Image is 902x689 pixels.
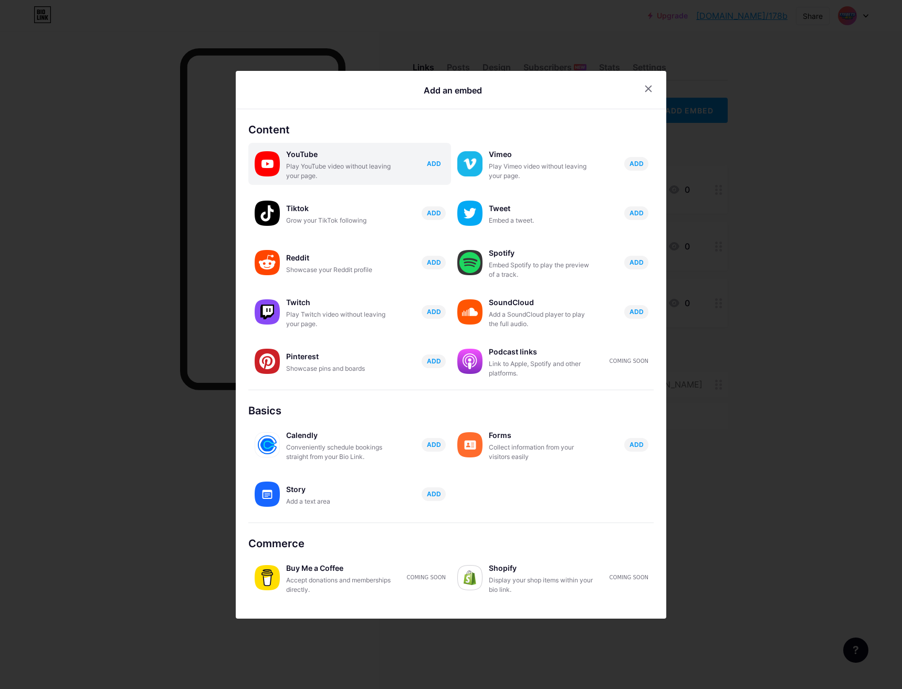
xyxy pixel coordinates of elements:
div: Forms [489,428,594,443]
span: ADD [427,307,441,316]
button: ADD [422,157,446,171]
div: Add a text area [286,497,391,506]
span: ADD [630,258,644,267]
button: ADD [422,206,446,220]
div: Coming soon [610,573,648,581]
img: tiktok [255,201,280,226]
div: Collect information from your visitors easily [489,443,594,462]
div: Grow your TikTok following [286,216,391,225]
span: ADD [630,159,644,168]
div: Showcase pins and boards [286,364,391,373]
div: Conveniently schedule bookings straight from your Bio Link. [286,443,391,462]
div: Coming soon [407,573,446,581]
div: Content [248,122,654,138]
button: ADD [624,438,648,452]
img: spotify [457,250,483,275]
img: forms [457,432,483,457]
div: Embed Spotify to play the preview of a track. [489,260,594,279]
div: Coming soon [610,357,648,365]
span: ADD [630,307,644,316]
button: ADD [422,256,446,269]
img: calendly [255,432,280,457]
div: YouTube [286,147,391,162]
div: Play Vimeo video without leaving your page. [489,162,594,181]
div: Showcase your Reddit profile [286,265,391,275]
button: ADD [422,305,446,319]
div: Spotify [489,246,594,260]
img: twitter [457,201,483,226]
button: ADD [624,305,648,319]
div: Shopify [489,561,594,576]
div: Commerce [248,536,654,551]
span: ADD [427,258,441,267]
div: Tiktok [286,201,391,216]
span: ADD [630,440,644,449]
div: Reddit [286,250,391,265]
button: ADD [422,354,446,368]
div: Tweet [489,201,594,216]
div: Calendly [286,428,391,443]
img: reddit [255,250,280,275]
img: pinterest [255,349,280,374]
img: buymeacoffee [255,565,280,590]
div: Play Twitch video without leaving your page. [286,310,391,329]
span: ADD [427,208,441,217]
div: Buy Me a Coffee [286,561,391,576]
img: story [255,482,280,507]
span: ADD [630,208,644,217]
div: Vimeo [489,147,594,162]
div: Add an embed [424,84,482,97]
img: podcastlinks [457,349,483,374]
div: Add a SoundCloud player to play the full audio. [489,310,594,329]
img: soundcloud [457,299,483,325]
div: Story [286,482,391,497]
div: Pinterest [286,349,391,364]
img: vimeo [457,151,483,176]
div: Display your shop items within your bio link. [489,576,594,594]
div: Basics [248,403,654,419]
span: ADD [427,357,441,366]
div: Accept donations and memberships directly. [286,576,391,594]
button: ADD [624,206,648,220]
img: twitch [255,299,280,325]
div: Twitch [286,295,391,310]
div: Embed a tweet. [489,216,594,225]
span: ADD [427,489,441,498]
div: Link to Apple, Spotify and other platforms. [489,359,594,378]
span: ADD [427,440,441,449]
span: ADD [427,159,441,168]
img: youtube [255,151,280,176]
button: ADD [422,487,446,501]
div: SoundCloud [489,295,594,310]
button: ADD [624,256,648,269]
div: Podcast links [489,344,594,359]
button: ADD [624,157,648,171]
div: Play YouTube video without leaving your page. [286,162,391,181]
button: ADD [422,438,446,452]
img: shopify [457,565,483,590]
